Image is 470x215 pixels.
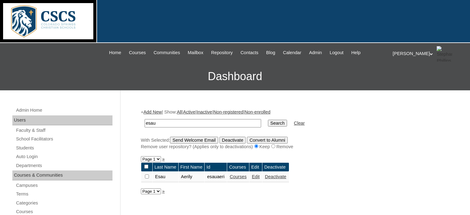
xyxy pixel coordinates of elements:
a: Admin [306,49,325,56]
a: All [177,110,182,114]
div: Courses & Communities [12,170,112,180]
td: Id [205,163,227,172]
input: Send Welcome Email [170,137,218,144]
span: Mailbox [188,49,204,56]
a: Non-registered [213,110,243,114]
div: [PERSON_NAME] [393,46,464,62]
a: Admin Home [15,106,112,114]
td: Courses [227,163,249,172]
a: Contacts [237,49,261,56]
a: Mailbox [185,49,207,56]
a: Help [348,49,364,56]
div: + | Show: | | | | [141,109,447,150]
div: Users [12,115,112,125]
a: Non-enrolled [244,110,270,114]
input: Search [145,119,261,127]
span: Courses [129,49,146,56]
a: Active [183,110,195,114]
input: Search [268,120,287,127]
input: Deactivate [219,137,246,144]
span: Logout [330,49,344,56]
a: Categories [15,199,112,207]
a: » [162,189,165,194]
td: Edit [249,163,262,172]
td: esauaeri [205,172,227,182]
img: logo-white.png [3,3,93,39]
input: Convert to Alumni [247,137,288,144]
td: Aerily [179,172,205,182]
span: Contacts [240,49,258,56]
a: Auto Login [15,153,112,161]
a: Campuses [15,182,112,189]
span: Communities [154,49,180,56]
a: Courses [126,49,149,56]
div: With Selected: [141,137,447,150]
a: Clear [294,121,305,126]
a: Blog [263,49,278,56]
a: Departments [15,162,112,170]
a: Repository [208,49,236,56]
td: Last Name [153,163,178,172]
a: Communities [150,49,183,56]
span: Help [351,49,361,56]
img: Stephanie Phillips [437,46,452,62]
a: Students [15,144,112,152]
span: Home [109,49,121,56]
a: Inactive [197,110,212,114]
td: First Name [179,163,205,172]
td: Esau [153,172,178,182]
a: Logout [327,49,347,56]
a: » [162,157,165,161]
span: Calendar [283,49,301,56]
a: Courses [230,174,247,179]
span: Admin [309,49,322,56]
a: Deactivate [265,174,286,179]
span: Repository [211,49,233,56]
span: Blog [266,49,275,56]
a: Calendar [280,49,304,56]
h3: Dashboard [3,62,467,90]
td: Deactivate [262,163,289,172]
div: Remove user repository? (Applies only to deactivations) Keep Remove [141,144,447,150]
a: Edit [252,174,260,179]
a: Terms [15,190,112,198]
a: Faculty & Staff [15,127,112,134]
a: Home [106,49,124,56]
a: Add New [143,110,162,114]
a: School Facilitators [15,135,112,143]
